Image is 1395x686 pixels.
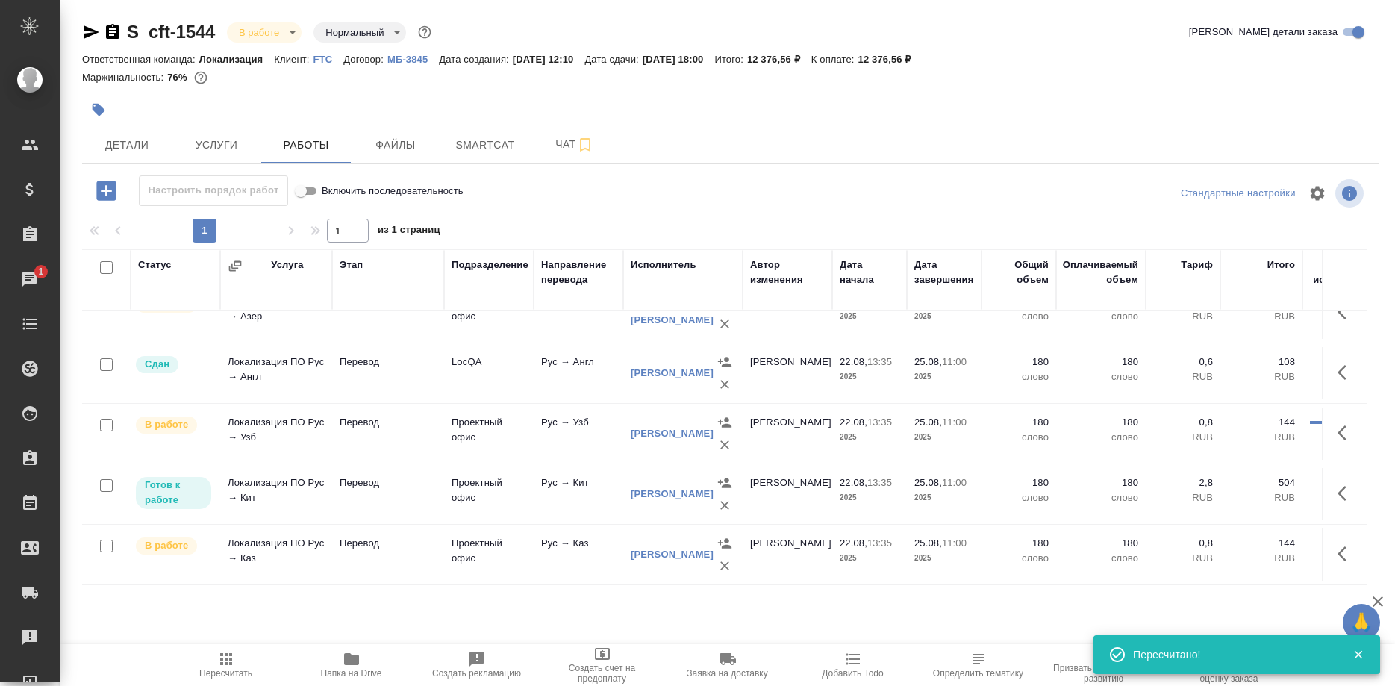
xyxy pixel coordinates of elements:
[145,357,169,372] p: Сдан
[631,428,714,439] a: [PERSON_NAME]
[343,54,387,65] p: Договор:
[714,532,736,555] button: Назначить
[86,175,127,206] button: Добавить работу
[313,54,344,65] p: FTC
[631,488,714,499] a: [PERSON_NAME]
[989,490,1049,505] p: слово
[1177,182,1299,205] div: split button
[1343,648,1373,661] button: Закрыть
[1329,415,1364,451] button: Здесь прячутся важные кнопки
[145,417,188,432] p: В работе
[714,313,736,335] button: Удалить
[989,475,1049,490] p: 180
[539,135,611,154] span: Чат
[1064,490,1138,505] p: слово
[743,408,832,460] td: [PERSON_NAME]
[743,287,832,339] td: [PERSON_NAME]
[534,287,623,339] td: Рус → Азер
[1228,309,1295,324] p: RUB
[82,72,167,83] p: Маржинальность:
[167,72,190,83] p: 76%
[1349,607,1374,638] span: 🙏
[914,477,942,488] p: 25.08,
[1153,536,1213,551] p: 0,8
[1329,475,1364,511] button: Здесь прячутся важные кнопки
[631,367,714,378] a: [PERSON_NAME]
[452,258,528,272] div: Подразделение
[444,347,534,399] td: LocQA
[449,136,521,155] span: Smartcat
[840,477,867,488] p: 22.08,
[415,22,434,42] button: Доп статусы указывают на важность/срочность заказа
[714,351,736,373] button: Назначить
[1064,475,1138,490] p: 180
[378,221,440,243] span: из 1 страниц
[29,264,52,279] span: 1
[1133,647,1330,662] div: Пересчитано!
[145,478,202,508] p: Готов к работе
[134,475,213,511] div: Исполнитель может приступить к работе
[1153,355,1213,369] p: 0,6
[134,536,213,556] div: Исполнитель выполняет работу
[1064,355,1138,369] p: 180
[1267,258,1295,272] div: Итого
[220,347,332,399] td: Локализация ПО Рус → Англ
[867,537,892,549] p: 13:35
[145,538,188,553] p: В работе
[220,287,332,339] td: Локализация ПО Рус → Азер
[313,52,344,65] a: FTC
[989,415,1049,430] p: 180
[534,528,623,581] td: Рус → Каз
[840,551,899,566] p: 2025
[914,258,974,287] div: Дата завершения
[1153,475,1213,490] p: 2,8
[534,408,623,460] td: Рус → Узб
[1228,415,1295,430] p: 144
[1228,430,1295,445] p: RUB
[82,93,115,126] button: Добавить тэг
[914,537,942,549] p: 25.08,
[714,54,746,65] p: Итого:
[199,54,275,65] p: Локализация
[989,355,1049,369] p: 180
[914,369,974,384] p: 2025
[840,537,867,549] p: 22.08,
[82,23,100,41] button: Скопировать ссылку для ЯМессенджера
[1153,490,1213,505] p: RUB
[743,528,832,581] td: [PERSON_NAME]
[191,68,210,87] button: 2521.20 RUB;
[274,54,313,65] p: Клиент:
[227,22,302,43] div: В работе
[104,23,122,41] button: Скопировать ссылку
[989,258,1049,287] div: Общий объем
[942,537,967,549] p: 11:00
[313,22,406,43] div: В работе
[340,258,363,272] div: Этап
[1064,551,1138,566] p: слово
[840,369,899,384] p: 2025
[840,309,899,324] p: 2025
[271,258,303,272] div: Услуга
[387,52,439,65] a: МБ-3845
[1064,309,1138,324] p: слово
[584,54,642,65] p: Дата сдачи:
[1299,175,1335,211] span: Настроить таблицу
[811,54,858,65] p: К оплате:
[1228,490,1295,505] p: RUB
[942,356,967,367] p: 11:00
[1310,258,1377,302] div: Прогресс исполнителя в SC
[840,430,899,445] p: 2025
[914,417,942,428] p: 25.08,
[340,415,437,430] p: Перевод
[914,430,974,445] p: 2025
[989,369,1049,384] p: слово
[439,54,512,65] p: Дата создания:
[534,347,623,399] td: Рус → Англ
[840,258,899,287] div: Дата начала
[1064,369,1138,384] p: слово
[1153,551,1213,566] p: RUB
[714,472,736,494] button: Назначить
[1153,309,1213,324] p: RUB
[444,528,534,581] td: Проектный офис
[989,430,1049,445] p: слово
